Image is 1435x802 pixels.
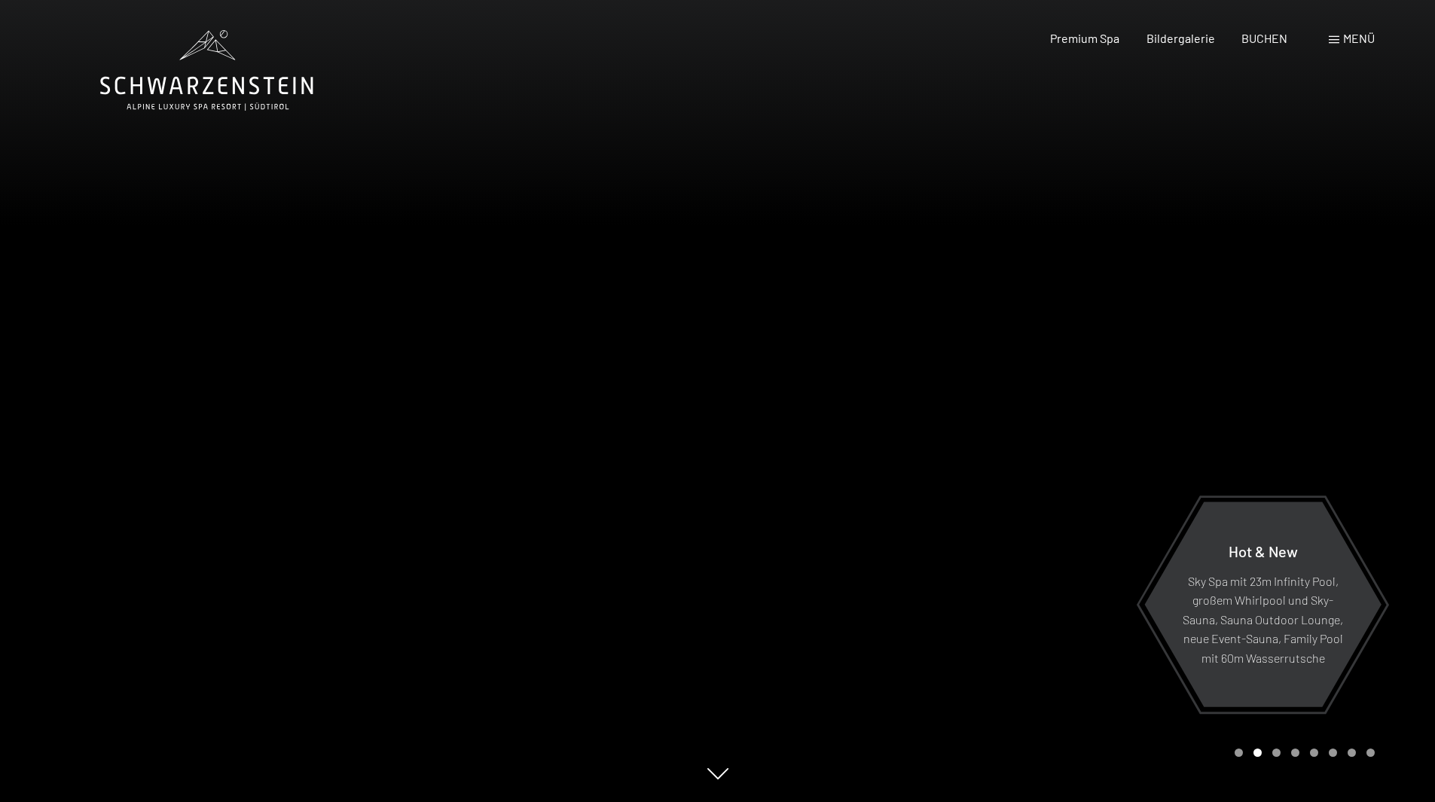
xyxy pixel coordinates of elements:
div: Carousel Page 7 [1348,749,1356,757]
span: Menü [1343,31,1375,45]
div: Carousel Page 4 [1291,749,1299,757]
a: Bildergalerie [1146,31,1215,45]
span: Hot & New [1229,541,1298,560]
div: Carousel Page 6 [1329,749,1337,757]
div: Carousel Page 2 (Current Slide) [1253,749,1262,757]
div: Carousel Page 5 [1310,749,1318,757]
div: Carousel Page 8 [1366,749,1375,757]
div: Carousel Page 3 [1272,749,1281,757]
a: BUCHEN [1241,31,1287,45]
a: Hot & New Sky Spa mit 23m Infinity Pool, großem Whirlpool und Sky-Sauna, Sauna Outdoor Lounge, ne... [1143,501,1382,708]
div: Carousel Pagination [1229,749,1375,757]
a: Premium Spa [1050,31,1119,45]
div: Carousel Page 1 [1235,749,1243,757]
p: Sky Spa mit 23m Infinity Pool, großem Whirlpool und Sky-Sauna, Sauna Outdoor Lounge, neue Event-S... [1181,571,1345,667]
